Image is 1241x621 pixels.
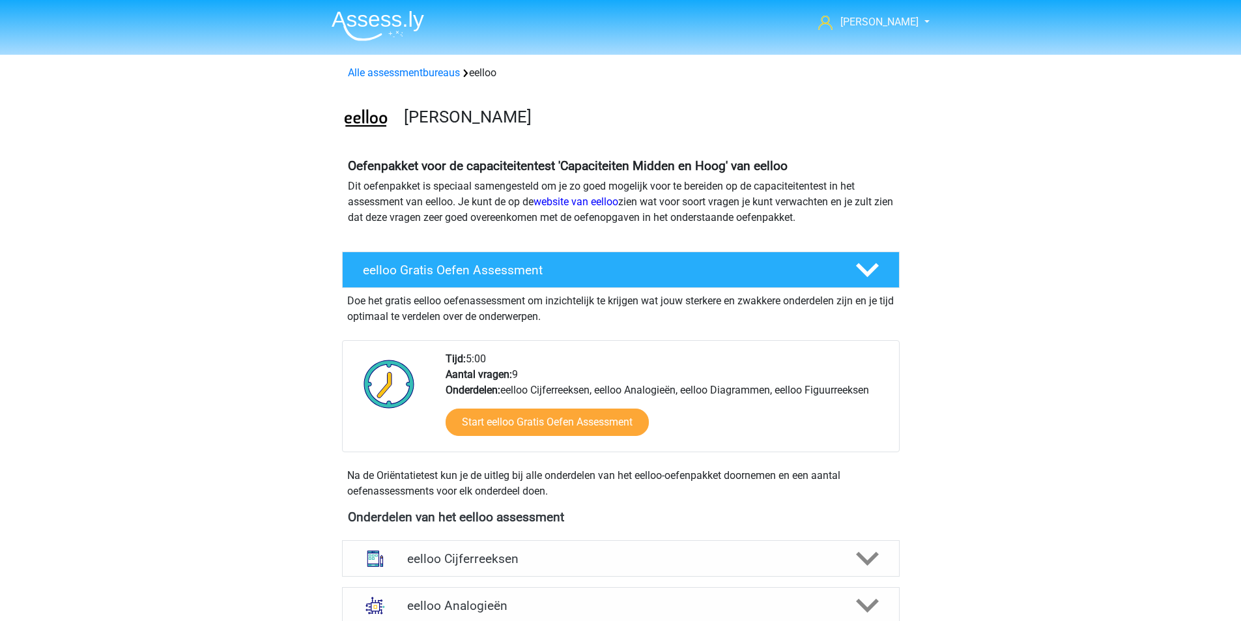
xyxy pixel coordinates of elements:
b: Aantal vragen: [446,368,512,381]
h3: [PERSON_NAME] [404,107,889,127]
img: cijferreeksen [358,542,392,575]
a: Alle assessmentbureaus [348,66,460,79]
b: Oefenpakket voor de capaciteitentest 'Capaciteiten Midden en Hoog' van eelloo [348,158,788,173]
a: website van eelloo [534,195,618,208]
a: cijferreeksen eelloo Cijferreeksen [337,540,905,577]
img: Assessly [332,10,424,41]
div: Na de Oriëntatietest kun je de uitleg bij alle onderdelen van het eelloo-oefenpakket doornemen en... [342,468,900,499]
h4: Onderdelen van het eelloo assessment [348,510,894,525]
b: Tijd: [446,353,466,365]
img: eelloo.png [343,96,389,143]
div: eelloo [343,65,899,81]
h4: eelloo Gratis Oefen Assessment [363,263,834,278]
img: Klok [356,351,422,416]
span: [PERSON_NAME] [840,16,919,28]
p: Dit oefenpakket is speciaal samengesteld om je zo goed mogelijk voor te bereiden op de capaciteit... [348,179,894,225]
h4: eelloo Analogieën [407,598,834,613]
div: Doe het gratis eelloo oefenassessment om inzichtelijk te krijgen wat jouw sterkere en zwakkere on... [342,288,900,325]
a: eelloo Gratis Oefen Assessment [337,252,905,288]
div: 5:00 9 eelloo Cijferreeksen, eelloo Analogieën, eelloo Diagrammen, eelloo Figuurreeksen [436,351,898,452]
a: [PERSON_NAME] [813,14,920,30]
a: Start eelloo Gratis Oefen Assessment [446,409,649,436]
b: Onderdelen: [446,384,500,396]
h4: eelloo Cijferreeksen [407,551,834,566]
